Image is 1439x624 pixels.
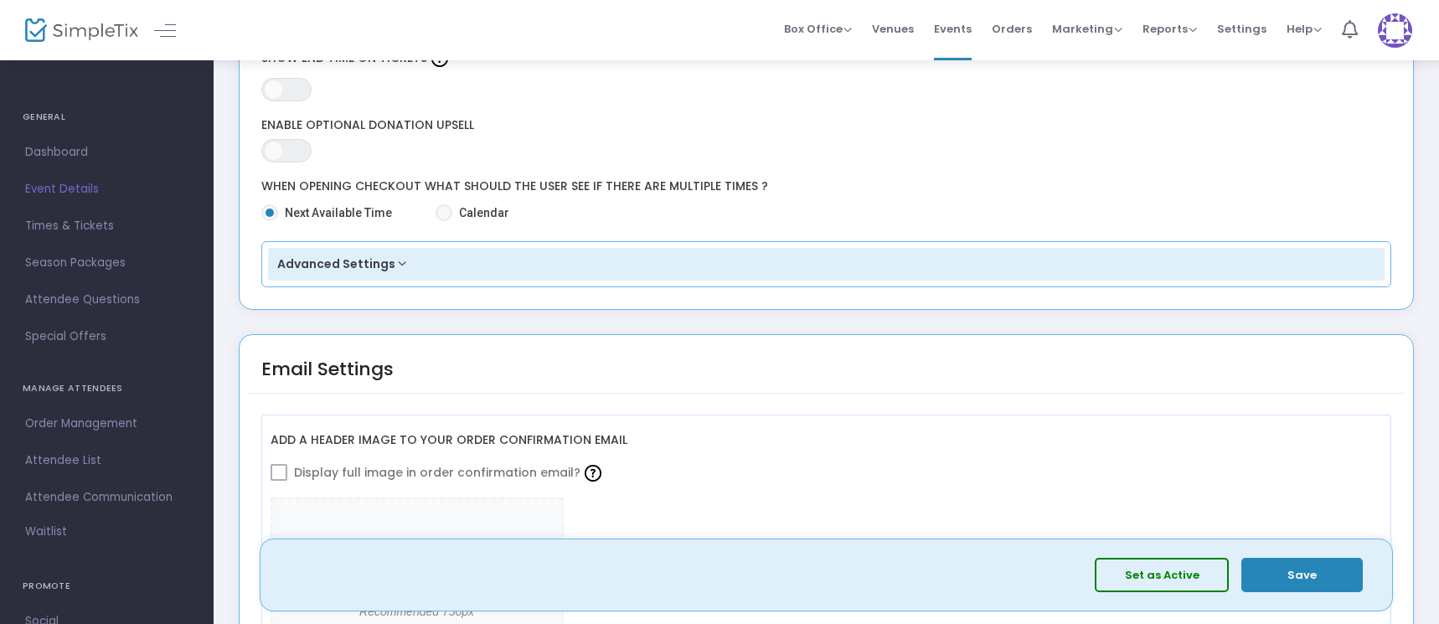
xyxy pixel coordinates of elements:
[1241,558,1363,592] button: Save
[278,204,392,222] span: Next Available Time
[25,142,188,163] span: Dashboard
[25,487,188,508] span: Attendee Communication
[25,252,188,274] span: Season Packages
[934,8,972,50] span: Events
[1217,8,1266,50] span: Settings
[992,8,1032,50] span: Orders
[784,21,852,37] span: Box Office
[25,215,188,237] span: Times & Tickets
[261,355,394,405] div: Email Settings
[25,450,188,472] span: Attendee List
[452,204,509,222] span: Calendar
[1287,21,1322,37] span: Help
[25,289,188,311] span: Attendee Questions
[271,424,627,458] label: Add a header image to your order confirmation email
[1052,21,1122,37] span: Marketing
[23,570,191,603] h4: PROMOTE
[268,248,1385,281] button: Advanced Settings
[872,8,914,50] span: Venues
[294,458,606,487] span: Display full image in order confirmation email?
[23,372,191,405] h4: MANAGE ATTENDEES
[25,413,188,435] span: Order Management
[585,465,601,482] img: question-mark
[25,326,188,348] span: Special Offers
[25,523,67,540] span: Waitlist
[1095,558,1229,592] button: Set as Active
[261,118,1392,133] label: Enable Optional Donation Upsell
[23,101,191,134] h4: GENERAL
[1142,21,1197,37] span: Reports
[253,179,1400,204] label: WHEN OPENING CHECKOUT WHAT SHOULD THE USER SEE IF THERE ARE MULTIPLE TIMES ?
[25,178,188,200] span: Event Details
